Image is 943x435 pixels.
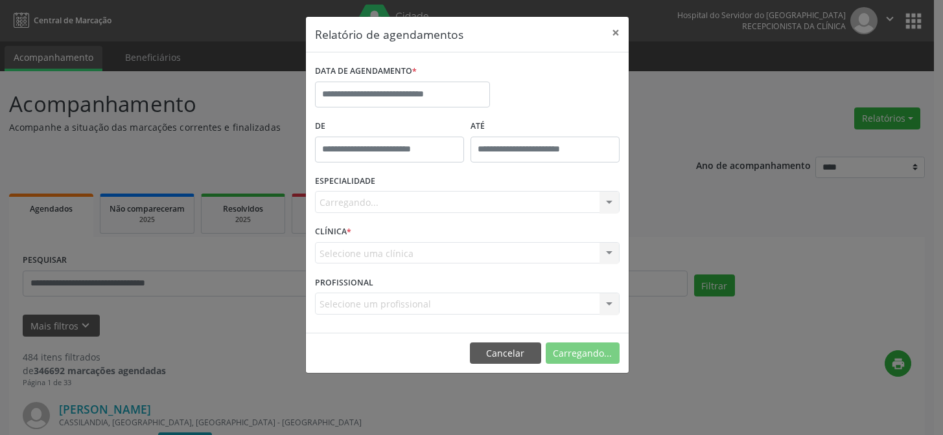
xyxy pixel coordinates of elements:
[315,26,463,43] h5: Relatório de agendamentos
[315,172,375,192] label: ESPECIALIDADE
[315,273,373,293] label: PROFISSIONAL
[315,61,417,82] label: DATA DE AGENDAMENTO
[315,117,464,137] label: De
[471,117,620,137] label: ATÉ
[546,342,620,364] button: Carregando...
[603,17,629,49] button: Close
[315,222,351,242] label: CLÍNICA
[470,342,541,364] button: Cancelar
